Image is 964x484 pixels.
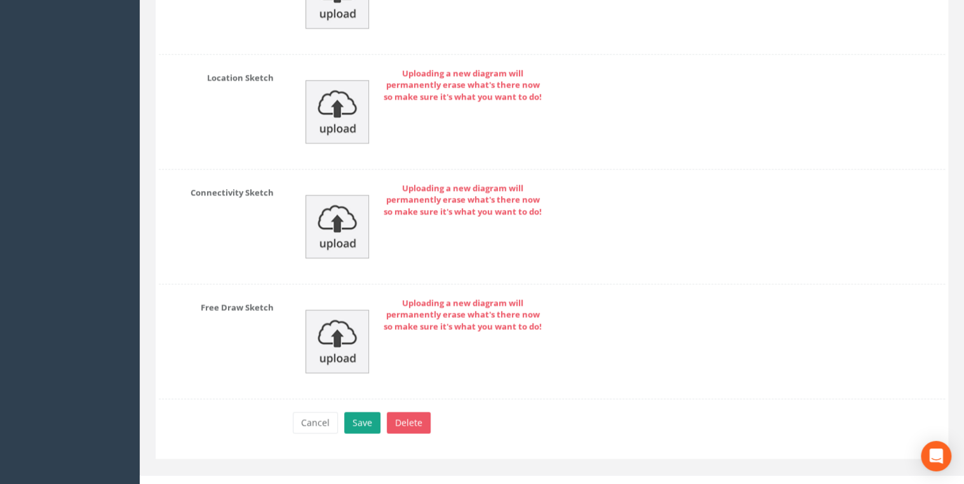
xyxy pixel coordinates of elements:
[344,412,380,433] button: Save
[149,67,283,84] label: Location Sketch
[293,412,338,433] button: Cancel
[149,182,283,199] label: Connectivity Sketch
[384,297,542,332] strong: Uploading a new diagram will permanently erase what's there now so make sure it's what you want t...
[149,297,283,313] label: Free Draw Sketch
[384,182,542,217] strong: Uploading a new diagram will permanently erase what's there now so make sure it's what you want t...
[305,195,369,258] img: upload_icon.png
[305,80,369,143] img: upload_icon.png
[305,310,369,373] img: upload_icon.png
[384,67,542,102] strong: Uploading a new diagram will permanently erase what's there now so make sure it's what you want t...
[921,441,951,471] div: Open Intercom Messenger
[387,412,431,433] button: Delete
